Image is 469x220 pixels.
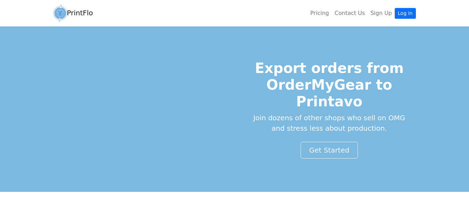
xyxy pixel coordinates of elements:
a: Get Started [301,142,358,158]
a: PrintFlo [53,3,93,24]
a: Pricing [308,6,332,20]
a: Sign Up [368,6,395,20]
a: Log In [395,8,416,19]
p: Join dozens of other shops who sell on OMG and stress less about production. [243,113,416,133]
h1: Export orders from OrderMyGear to Printavo [243,60,416,110]
img: circular_logo-4a08d987a9942ce4795adb5847083485d81243b80dbf4c7330427bb863ee0966.png [53,5,67,22]
a: Contact Us [332,6,368,20]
